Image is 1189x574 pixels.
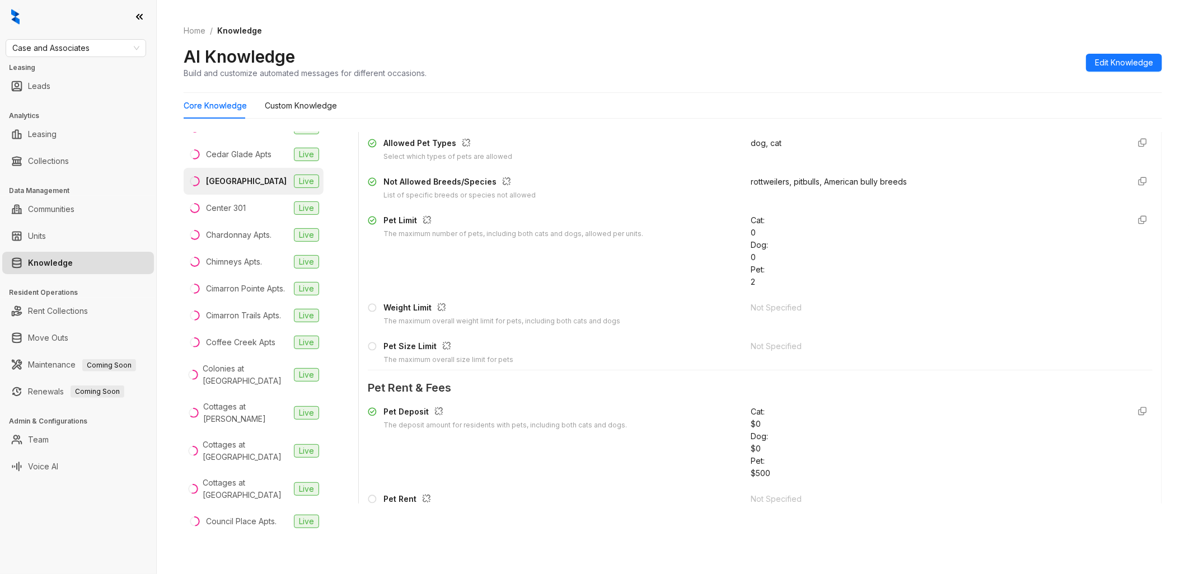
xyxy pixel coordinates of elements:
div: $500 [751,467,1120,479]
a: Move Outs [28,327,68,349]
li: Collections [2,150,154,172]
span: dog, cat [751,138,781,148]
div: Cat : [751,406,1120,418]
div: Not Specified [751,302,1120,314]
div: Select which types of pets are allowed [383,152,512,162]
div: [GEOGRAPHIC_DATA] [206,175,287,187]
div: Cimarron Pointe Apts. [206,283,285,295]
li: Rent Collections [2,300,154,322]
div: Build and customize automated messages for different occasions. [184,67,427,79]
div: The deposit amount for residents with pets, including both cats and dogs. [383,420,627,431]
div: Chimneys Apts. [206,256,262,268]
a: Voice AI [28,455,58,478]
div: Dog : [751,239,1120,251]
span: Live [294,406,319,420]
div: Colonies at [GEOGRAPHIC_DATA] [203,363,289,387]
div: The maximum number of pets, including both cats and dogs, allowed per units. [383,229,643,239]
div: Pet Limit [383,214,643,229]
div: Cedar Glade Apts [206,148,271,161]
div: $0 [751,443,1120,455]
h2: AI Knowledge [184,46,295,67]
h3: Analytics [9,111,156,121]
div: Pet Rent [383,493,686,507]
span: Live [294,515,319,528]
div: Coffee Creek Apts [206,336,275,349]
span: Pet Rent & Fees [368,379,1153,397]
div: 0 [751,251,1120,264]
span: Live [294,201,319,215]
a: RenewalsComing Soon [28,380,124,403]
li: Communities [2,198,154,220]
h3: Data Management [9,186,156,196]
a: Leasing [28,123,57,145]
div: Core Knowledge [184,100,247,112]
li: Move Outs [2,327,154,349]
div: The maximum overall size limit for pets [383,355,513,365]
div: Weight Limit [383,302,620,316]
div: The maximum overall weight limit for pets, including both cats and dogs [383,316,620,327]
span: Live [294,148,319,161]
a: Rent Collections [28,300,88,322]
button: Edit Knowledge [1086,54,1162,72]
span: Live [294,228,319,242]
a: Communities [28,198,74,220]
li: Units [2,225,154,247]
div: Pet : [751,264,1120,276]
div: Not Specified [751,340,1120,352]
div: Pet Size Limit [383,340,513,355]
span: Coming Soon [82,359,136,371]
div: Cottages at [GEOGRAPHIC_DATA] [203,477,289,501]
h3: Admin & Configurations [9,416,156,426]
div: 0 [751,227,1120,239]
li: / [210,25,213,37]
div: Dog : [751,430,1120,443]
a: Collections [28,150,69,172]
a: Units [28,225,46,247]
div: Pet Deposit [383,406,627,420]
div: Cottages at [GEOGRAPHIC_DATA] [203,439,289,463]
div: Chardonnay Apts. [206,229,271,241]
h3: Leasing [9,63,156,73]
li: Voice AI [2,455,154,478]
div: Council Place Apts. [206,515,277,528]
a: Leads [28,75,50,97]
span: Live [294,175,319,188]
div: 2 [751,276,1120,288]
div: Not Allowed Breeds/Species [383,176,536,190]
h3: Resident Operations [9,288,156,298]
div: Cottages at [PERSON_NAME] [203,401,289,425]
span: Live [294,368,319,382]
span: Live [294,444,319,458]
span: Live [294,309,319,322]
span: rottweilers, pitbulls, American bully breeds [751,177,907,186]
li: Leads [2,75,154,97]
a: Team [28,429,49,451]
div: Cimarron Trails Apts. [206,309,281,322]
span: Knowledge [217,26,262,35]
span: Coming Soon [71,385,124,398]
a: Knowledge [28,252,73,274]
li: Renewals [2,380,154,403]
div: Allowed Pet Types [383,137,512,152]
a: Home [181,25,208,37]
div: $0 [751,418,1120,430]
li: Knowledge [2,252,154,274]
li: Maintenance [2,354,154,376]
div: Not Specified [751,493,1120,505]
span: Live [294,282,319,295]
div: Cat : [751,214,1120,227]
span: Live [294,336,319,349]
span: Edit Knowledge [1095,57,1153,69]
div: Pet : [751,455,1120,467]
span: Live [294,255,319,269]
div: Custom Knowledge [265,100,337,112]
img: logo [11,9,20,25]
div: List of specific breeds or species not allowed [383,190,536,201]
li: Team [2,429,154,451]
span: Case and Associates [12,40,139,57]
li: Leasing [2,123,154,145]
span: Live [294,482,319,496]
div: Center 301 [206,202,246,214]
